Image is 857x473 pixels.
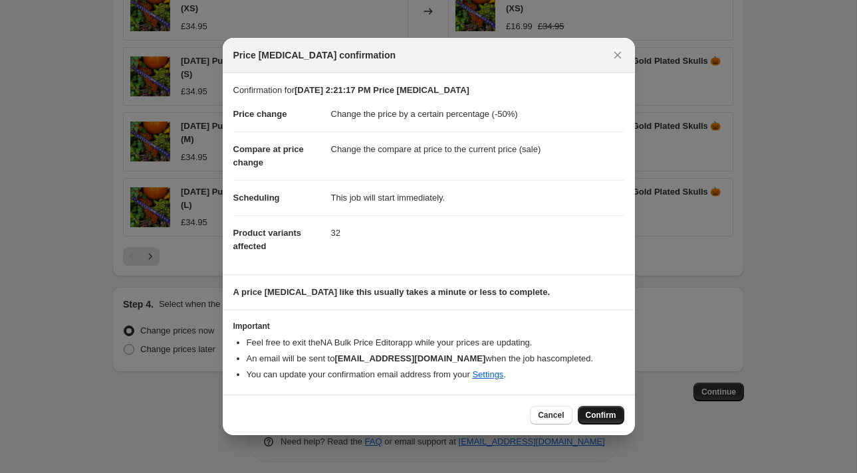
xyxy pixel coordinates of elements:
[233,48,396,62] span: Price [MEDICAL_DATA] confirmation
[331,97,624,132] dd: Change the price by a certain percentage (-50%)
[233,228,302,251] span: Product variants affected
[233,84,624,97] p: Confirmation for
[247,352,624,365] li: An email will be sent to when the job has completed .
[538,410,564,421] span: Cancel
[586,410,616,421] span: Confirm
[233,109,287,119] span: Price change
[472,369,503,379] a: Settings
[247,336,624,349] li: Feel free to exit the NA Bulk Price Editor app while your prices are updating.
[233,287,551,297] b: A price [MEDICAL_DATA] like this usually takes a minute or less to complete.
[247,368,624,381] li: You can update your confirmation email address from your .
[578,406,624,425] button: Confirm
[295,85,469,95] b: [DATE] 2:21:17 PM Price [MEDICAL_DATA]
[331,132,624,167] dd: Change the compare at price to the current price (sale)
[331,215,624,250] dd: 32
[608,46,627,64] button: Close
[334,353,485,363] b: [EMAIL_ADDRESS][DOMAIN_NAME]
[233,144,304,167] span: Compare at price change
[233,193,280,203] span: Scheduling
[233,321,624,331] h3: Important
[530,406,572,425] button: Cancel
[331,180,624,215] dd: This job will start immediately.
